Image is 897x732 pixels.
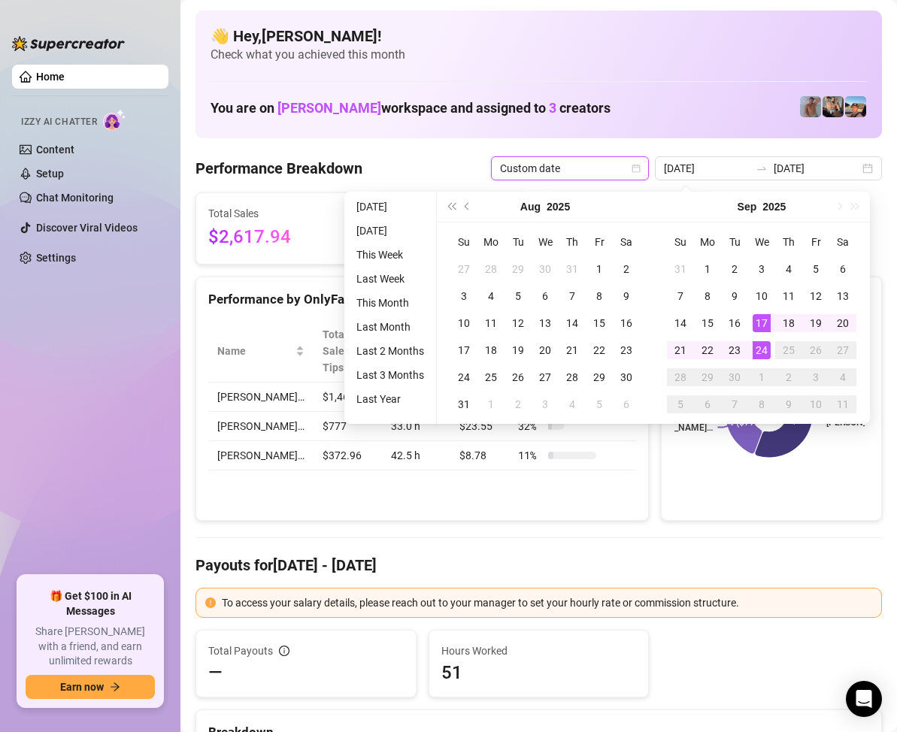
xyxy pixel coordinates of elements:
[753,314,771,332] div: 17
[613,256,640,283] td: 2025-08-02
[699,287,717,305] div: 8
[590,287,608,305] div: 8
[753,260,771,278] div: 3
[721,364,748,391] td: 2025-09-30
[617,314,635,332] div: 16
[613,391,640,418] td: 2025-09-06
[829,283,856,310] td: 2025-09-13
[694,337,721,364] td: 2025-09-22
[314,320,382,383] th: Total Sales & Tips
[532,283,559,310] td: 2025-08-06
[802,337,829,364] td: 2025-09-26
[443,192,459,222] button: Last year (Control + left)
[509,395,527,413] div: 2
[350,198,430,216] li: [DATE]
[103,109,126,131] img: AI Chatter
[536,395,554,413] div: 3
[482,314,500,332] div: 11
[211,100,611,116] h1: You are on workspace and assigned to creators
[222,594,872,611] div: To access your salary details, please reach out to your manager to set your hourly rate or commis...
[450,228,477,256] th: Su
[762,192,786,222] button: Choose a year
[509,287,527,305] div: 5
[450,310,477,337] td: 2025-08-10
[277,100,381,116] span: [PERSON_NAME]
[823,96,844,117] img: George
[780,341,798,359] div: 25
[505,364,532,391] td: 2025-08-26
[748,256,775,283] td: 2025-09-03
[590,395,608,413] div: 5
[520,192,541,222] button: Choose a month
[208,661,223,685] span: —
[477,256,505,283] td: 2025-07-28
[208,441,314,470] td: [PERSON_NAME]…
[721,283,748,310] td: 2025-09-09
[617,260,635,278] div: 2
[450,441,509,470] td: $8.78
[807,341,825,359] div: 26
[482,368,500,386] div: 25
[753,287,771,305] div: 10
[775,283,802,310] td: 2025-09-11
[549,100,556,116] span: 3
[36,222,138,234] a: Discover Viral Videos
[450,391,477,418] td: 2025-08-31
[459,192,476,222] button: Previous month (PageUp)
[586,228,613,256] th: Fr
[590,341,608,359] div: 22
[671,395,689,413] div: 5
[505,283,532,310] td: 2025-08-05
[699,395,717,413] div: 6
[536,287,554,305] div: 6
[323,326,361,376] span: Total Sales & Tips
[748,228,775,256] th: We
[775,364,802,391] td: 2025-10-02
[807,314,825,332] div: 19
[36,144,74,156] a: Content
[450,337,477,364] td: 2025-08-17
[208,643,273,659] span: Total Payouts
[586,283,613,310] td: 2025-08-08
[217,343,292,359] span: Name
[26,625,155,669] span: Share [PERSON_NAME] with a friend, and earn unlimited rewards
[590,314,608,332] div: 15
[208,223,345,252] span: $2,617.94
[211,26,867,47] h4: 👋 Hey, [PERSON_NAME] !
[699,341,717,359] div: 22
[532,310,559,337] td: 2025-08-13
[807,368,825,386] div: 3
[455,341,473,359] div: 17
[834,314,852,332] div: 20
[617,395,635,413] div: 6
[208,289,636,310] div: Performance by OnlyFans Creator
[613,364,640,391] td: 2025-08-30
[536,341,554,359] div: 20
[532,228,559,256] th: We
[775,256,802,283] td: 2025-09-04
[753,368,771,386] div: 1
[774,160,859,177] input: End date
[208,320,314,383] th: Name
[726,395,744,413] div: 7
[477,391,505,418] td: 2025-09-01
[694,256,721,283] td: 2025-09-01
[802,256,829,283] td: 2025-09-05
[694,283,721,310] td: 2025-09-08
[667,283,694,310] td: 2025-09-07
[775,337,802,364] td: 2025-09-25
[829,228,856,256] th: Sa
[536,260,554,278] div: 30
[350,366,430,384] li: Last 3 Months
[450,256,477,283] td: 2025-07-27
[617,368,635,386] div: 30
[559,256,586,283] td: 2025-07-31
[613,283,640,310] td: 2025-08-09
[208,205,345,222] span: Total Sales
[563,314,581,332] div: 14
[694,364,721,391] td: 2025-09-29
[726,314,744,332] div: 16
[559,337,586,364] td: 2025-08-21
[780,287,798,305] div: 11
[350,390,430,408] li: Last Year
